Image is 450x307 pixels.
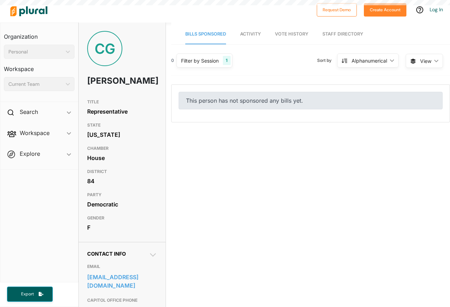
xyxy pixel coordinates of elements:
[317,57,337,64] span: Sort by
[352,57,387,64] div: Alphanumerical
[171,57,174,64] div: 0
[8,48,63,56] div: Personal
[87,262,157,271] h3: EMAIL
[364,6,406,13] a: Create Account
[240,31,261,37] span: Activity
[181,57,219,64] div: Filter by Session
[87,144,157,153] h3: CHAMBER
[8,81,63,88] div: Current Team
[322,24,363,44] a: Staff Directory
[87,296,157,305] h3: CAPITOL OFFICE PHONE
[7,287,53,302] button: Export
[87,191,157,199] h3: PARTY
[87,222,157,233] div: F
[87,31,122,66] div: CG
[275,24,308,44] a: Vote History
[420,57,431,65] span: View
[87,98,157,106] h3: TITLE
[87,106,157,117] div: Representative
[240,24,261,44] a: Activity
[364,3,406,17] button: Create Account
[16,291,39,297] span: Export
[87,167,157,176] h3: DISTRICT
[317,3,357,17] button: Request Demo
[87,121,157,129] h3: STATE
[87,153,157,163] div: House
[87,70,129,91] h1: [PERSON_NAME]
[185,31,226,37] span: Bills Sponsored
[87,129,157,140] div: [US_STATE]
[179,92,443,109] div: This person has not sponsored any bills yet.
[87,251,126,257] span: Contact Info
[87,214,157,222] h3: GENDER
[185,24,226,44] a: Bills Sponsored
[275,31,308,37] span: Vote History
[87,199,157,210] div: Democratic
[4,26,75,42] h3: Organization
[87,272,157,291] a: [EMAIL_ADDRESS][DOMAIN_NAME]
[223,56,230,65] div: 1
[317,6,357,13] a: Request Demo
[87,176,157,186] div: 84
[20,108,38,116] h2: Search
[430,6,443,13] a: Log In
[4,59,75,74] h3: Workspace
